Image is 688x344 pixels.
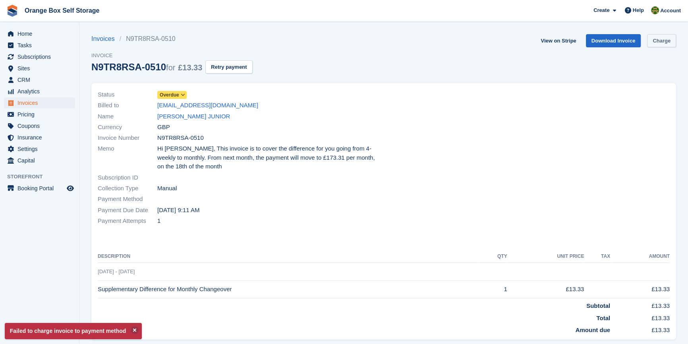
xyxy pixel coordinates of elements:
[17,132,65,143] span: Insurance
[4,28,75,39] a: menu
[651,6,659,14] img: Sarah
[17,97,65,108] span: Invoices
[660,7,681,15] span: Account
[98,133,157,143] span: Invoice Number
[98,195,157,204] span: Payment Method
[7,173,79,181] span: Storefront
[584,250,610,263] th: Tax
[4,120,75,131] a: menu
[91,62,202,72] div: N9TR8RSA-0510
[4,63,75,74] a: menu
[610,311,670,323] td: £13.33
[157,184,177,193] span: Manual
[576,327,611,333] strong: Amount due
[98,206,157,215] span: Payment Due Date
[6,5,18,17] img: stora-icon-8386f47178a22dfd0bd8f6a31ec36ba5ce8667c1dd55bd0f319d3a0aa187defe.svg
[4,143,75,155] a: menu
[157,90,187,99] a: Overdue
[157,206,199,215] time: 2025-09-18 08:11:43 UTC
[21,4,103,17] a: Orange Box Self Storage
[4,155,75,166] a: menu
[17,86,65,97] span: Analytics
[91,34,253,44] nav: breadcrumbs
[157,144,379,171] span: Hi [PERSON_NAME], This invoice is to cover the difference for you going from 4-weekly to monthly....
[98,280,479,298] td: Supplementary Difference for Monthly Changeover
[596,315,610,321] strong: Total
[17,143,65,155] span: Settings
[593,6,609,14] span: Create
[586,34,641,47] a: Download Invoice
[157,123,170,132] span: GBP
[17,74,65,85] span: CRM
[17,51,65,62] span: Subscriptions
[610,298,670,311] td: £13.33
[4,132,75,143] a: menu
[633,6,644,14] span: Help
[98,90,157,99] span: Status
[66,184,75,193] a: Preview store
[205,60,252,73] button: Retry payment
[98,101,157,110] span: Billed to
[17,40,65,51] span: Tasks
[17,63,65,74] span: Sites
[610,250,670,263] th: Amount
[4,40,75,51] a: menu
[91,52,253,60] span: Invoice
[98,269,135,274] span: [DATE] - [DATE]
[4,109,75,120] a: menu
[98,112,157,121] span: Name
[17,155,65,166] span: Capital
[157,101,258,110] a: [EMAIL_ADDRESS][DOMAIN_NAME]
[98,184,157,193] span: Collection Type
[17,120,65,131] span: Coupons
[4,51,75,62] a: menu
[98,216,157,226] span: Payment Attempts
[178,63,202,72] span: £13.33
[98,173,157,182] span: Subscription ID
[507,280,584,298] td: £13.33
[17,28,65,39] span: Home
[157,216,160,226] span: 1
[17,109,65,120] span: Pricing
[586,302,610,309] strong: Subtotal
[98,123,157,132] span: Currency
[91,34,120,44] a: Invoices
[4,86,75,97] a: menu
[537,34,579,47] a: View on Stripe
[160,91,179,99] span: Overdue
[5,323,142,339] p: Failed to charge invoice to payment method
[647,34,676,47] a: Charge
[98,250,479,263] th: Description
[507,250,584,263] th: Unit Price
[610,323,670,335] td: £13.33
[4,97,75,108] a: menu
[4,183,75,194] a: menu
[479,250,507,263] th: QTY
[157,112,230,121] a: [PERSON_NAME] JUNIOR
[610,280,670,298] td: £13.33
[4,74,75,85] a: menu
[157,133,204,143] span: N9TR8RSA-0510
[17,183,65,194] span: Booking Portal
[479,280,507,298] td: 1
[166,63,175,72] span: for
[98,144,157,171] span: Memo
